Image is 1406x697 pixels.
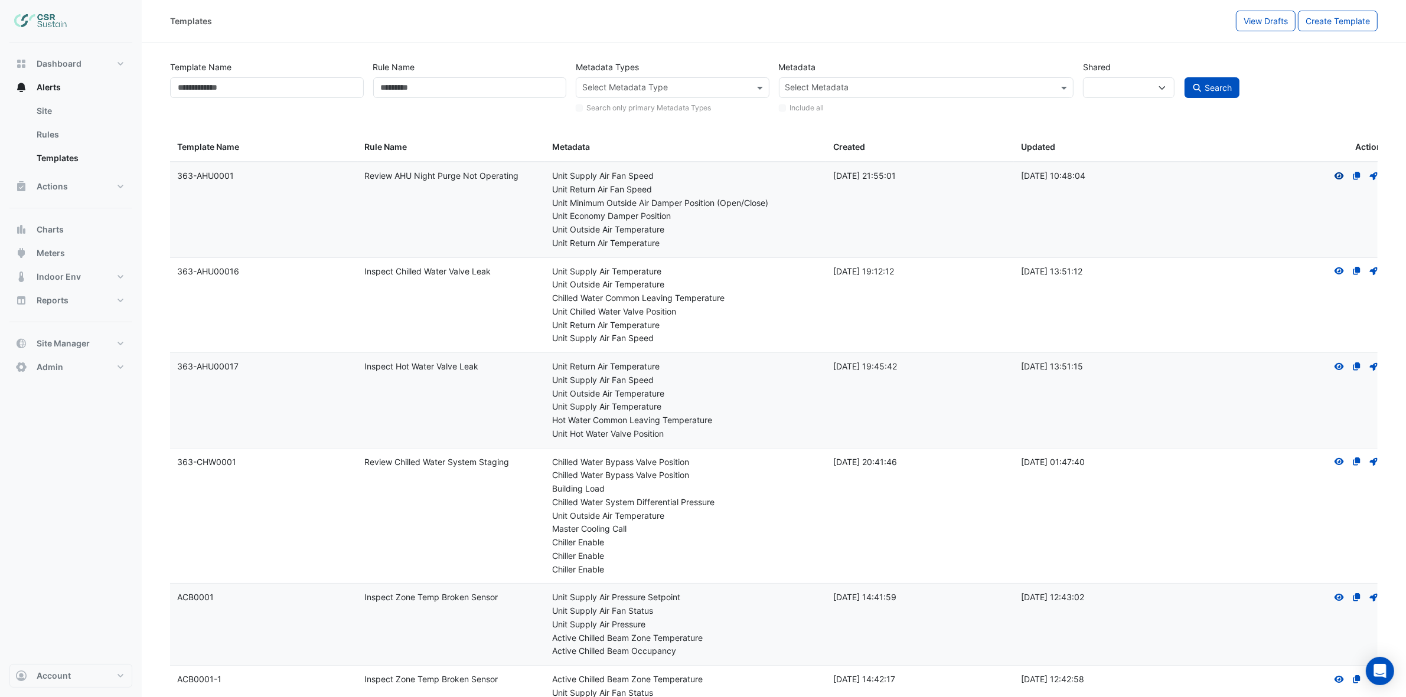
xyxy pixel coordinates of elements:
div: 363-AHU00017 [177,360,351,374]
div: Unit Return Air Temperature [552,319,819,332]
span: Create Template [1306,16,1370,26]
fa-icon: View [1334,592,1345,602]
fa-icon: View [1334,361,1345,371]
div: Select Metadata [784,81,849,96]
span: Updated [1021,142,1055,152]
div: Unit Chilled Water Valve Position [552,305,819,319]
a: Rules [27,123,132,146]
div: Unit Supply Air Fan Speed [552,332,819,345]
div: Chilled Water Common Leaving Temperature [552,292,819,305]
div: Inspect Zone Temp Broken Sensor [365,591,539,604]
span: Charts [37,224,64,235]
span: Metadata [552,142,590,152]
div: Inspect Chilled Water Valve Leak [365,265,539,279]
div: Unit Supply Air Fan Status [552,604,819,618]
div: Open Intercom Messenger [1366,657,1394,685]
button: Search [1185,77,1240,98]
div: Review Chilled Water System Staging [365,456,539,469]
div: ACB0001 [177,591,351,604]
fa-icon: View [1334,674,1345,684]
fa-icon: View [1334,171,1345,181]
label: Metadata Types [576,57,639,77]
div: Unit Return Air Fan Speed [552,183,819,197]
div: Chiller Enable [552,549,819,563]
fa-icon: The template is owned by a different customer and is shared with you. A copy has to be created to... [1352,592,1362,602]
button: Charts [9,218,132,241]
app-icon: Alerts [15,81,27,93]
app-icon: Actions [15,181,27,192]
div: [DATE] 14:41:59 [833,591,1007,604]
span: Meters [37,247,65,259]
a: Templates [27,146,132,170]
div: 363-AHU00016 [177,265,351,279]
div: Alerts [9,99,132,175]
button: Reports [9,289,132,312]
div: Unit Outside Air Temperature [552,509,819,523]
label: Metadata [779,57,816,77]
div: Chilled Water Bypass Valve Position [552,456,819,469]
div: Unit Economy Damper Position [552,210,819,223]
div: Master Cooling Call [552,522,819,536]
div: Chilled Water System Differential Pressure [552,496,819,509]
button: Create Template [1298,11,1378,31]
div: [DATE] 13:51:12 [1021,265,1195,279]
div: Hot Water Common Leaving Temperature [552,414,819,427]
div: Unit Return Air Temperature [552,360,819,374]
span: Created [833,142,865,152]
span: Search [1205,83,1232,93]
div: [DATE] 12:43:02 [1021,591,1195,604]
app-icon: Reports [15,294,27,306]
app-icon: Meters [15,247,27,259]
div: Active Chilled Beam Zone Temperature [552,631,819,645]
div: Unit Supply Air Pressure Setpoint [552,591,819,604]
fa-icon: The template is owned by a different customer and is shared with you. A copy has to be created to... [1352,457,1362,467]
span: Actions [37,181,68,192]
span: Action [1355,140,1382,154]
button: Site Manager [9,332,132,355]
app-icon: Indoor Env [15,271,27,283]
div: Active Chilled Beam Zone Temperature [552,673,819,686]
div: Unit Supply Air Temperature [552,400,819,414]
app-icon: Charts [15,224,27,235]
div: Templates [170,15,212,27]
fa-icon: View [1334,457,1345,467]
div: Unit Outside Air Temperature [552,223,819,237]
app-icon: Dashboard [15,58,27,70]
label: Search only primary Metadata Types [586,103,711,113]
fa-icon: Deploy [1369,266,1379,276]
span: Dashboard [37,58,81,70]
div: Unit Outside Air Temperature [552,278,819,292]
app-icon: Admin [15,361,27,373]
div: Unit Supply Air Fan Speed [552,169,819,183]
div: Chiller Enable [552,536,819,549]
div: [DATE] 01:47:40 [1021,456,1195,469]
fa-icon: View [1334,266,1345,276]
button: Meters [9,241,132,265]
div: Unit Return Air Temperature [552,237,819,250]
fa-icon: Deploy [1369,171,1379,181]
label: Include all [790,103,824,113]
div: Review AHU Night Purge Not Operating [365,169,539,183]
div: ACB0001-1 [177,673,351,686]
div: Inspect Hot Water Valve Leak [365,360,539,374]
div: Unit Supply Air Temperature [552,265,819,279]
fa-icon: The template is owned by a different customer and is shared with you. A copy has to be created to... [1352,171,1362,181]
span: Admin [37,361,63,373]
app-icon: Site Manager [15,338,27,349]
div: [DATE] 21:55:01 [833,169,1007,183]
span: Template Name [177,142,239,152]
div: [DATE] 14:42:17 [833,673,1007,686]
div: [DATE] 10:48:04 [1021,169,1195,183]
button: View Drafts [1236,11,1296,31]
span: Account [37,670,71,682]
label: Shared [1083,57,1111,77]
button: Actions [9,175,132,198]
div: [DATE] 20:41:46 [833,456,1007,469]
fa-icon: The template is owned by a different customer and is shared with you. A copy has to be created to... [1352,361,1362,371]
fa-icon: The template is owned by a different customer and is shared with you. A copy has to be created to... [1352,674,1362,684]
span: View Drafts [1244,16,1288,26]
div: Chiller Enable [552,563,819,577]
span: Site Manager [37,338,90,349]
div: Unit Hot Water Valve Position [552,427,819,441]
div: Active Chilled Beam Occupancy [552,644,819,658]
